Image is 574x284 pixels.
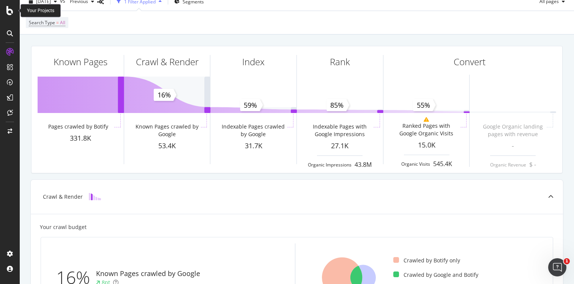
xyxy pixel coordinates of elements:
[393,257,460,264] div: Crawled by Botify only
[89,193,101,200] img: block-icon
[56,19,59,26] span: =
[210,141,296,151] div: 31.7K
[242,55,265,68] div: Index
[548,258,566,276] iframe: Intercom live chat
[330,55,350,68] div: Rank
[297,141,383,151] div: 27.1K
[48,123,108,130] div: Pages crawled by Botify
[96,269,200,279] div: Known Pages crawled by Google
[54,55,107,68] div: Known Pages
[124,141,210,151] div: 53.4K
[564,258,570,264] span: 1
[308,162,352,168] div: Organic Impressions
[38,133,124,143] div: 331.8K
[355,160,372,169] div: 43.8M
[40,223,87,231] div: Your crawl budget
[27,8,54,14] div: Your Projects
[43,193,83,201] div: Crawl & Render
[221,123,286,138] div: Indexable Pages crawled by Google
[60,17,65,28] span: All
[307,123,372,138] div: Indexable Pages with Google Impressions
[134,123,199,138] div: Known Pages crawled by Google
[136,55,199,68] div: Crawl & Render
[29,19,55,26] span: Search Type
[393,271,478,279] div: Crawled by Google and Botify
